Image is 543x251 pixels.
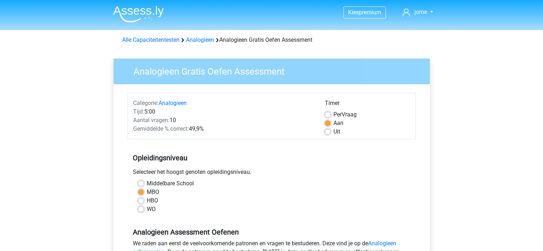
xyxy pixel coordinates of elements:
div: 49,9% [128,125,320,133]
div: Timer [325,99,410,110]
span: jorne [414,9,427,15]
label: HBO [147,196,158,205]
h5: Analogieen Assessment Oefenen [133,228,411,236]
h5: Opleidingsniveau [133,151,411,165]
a: jorne [399,8,436,16]
a: Kiespremium [344,7,386,17]
a: Analogieen [159,100,187,106]
label: Vraag [333,110,357,119]
label: Uit [333,127,340,136]
h3: Analogieen Gratis Oefen Assessment [125,63,424,77]
label: Aan [333,119,343,127]
span: premium [359,9,381,16]
span: Aantal vragen: [133,117,170,124]
div: 5:00 [128,107,320,116]
span: Per [333,111,342,118]
label: Middelbare School [147,179,194,188]
span: Categorie: [133,100,159,106]
span: Tijd: [133,108,144,115]
div: 10 [128,116,320,125]
span: Gemiddelde % correct: [133,125,189,132]
img: Assessly [113,6,164,22]
div: Analogieen Gratis Oefen Assessment [119,36,424,44]
label: MBO [147,188,159,196]
a: Analogieen [186,36,214,43]
span: Kies [348,9,359,16]
label: WO [147,205,156,214]
div: Selecteer het hoogst genoten opleidingsniveau. [127,168,416,179]
a: Alle Capaciteitentesten [122,36,180,43]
